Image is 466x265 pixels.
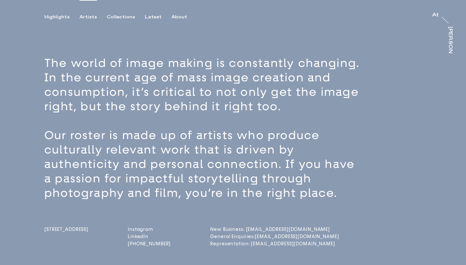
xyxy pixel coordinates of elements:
[432,12,439,19] a: At
[44,227,88,232] span: [STREET_ADDRESS]
[210,241,262,247] a: Representation: [EMAIL_ADDRESS][DOMAIN_NAME]
[171,14,197,20] button: About
[44,128,365,200] p: Our roster is made up of artists who produce culturally relevant work that is driven by authentic...
[79,14,97,20] div: Artists
[44,227,88,248] a: [STREET_ADDRESS]
[128,234,171,239] a: LinkedIn
[44,14,79,20] button: Highlights
[145,14,171,20] button: Latest
[44,14,70,20] div: Highlights
[171,14,187,20] div: About
[79,14,107,20] button: Artists
[446,27,453,53] a: [PERSON_NAME]
[145,14,162,20] div: Latest
[128,241,171,247] a: [PHONE_NUMBER]
[210,227,262,232] a: New Business: [EMAIL_ADDRESS][DOMAIN_NAME]
[44,56,365,114] p: The world of image making is constantly changing. In the current age of mass image creation and c...
[128,227,171,232] a: Instagram
[107,14,145,20] button: Collections
[448,27,453,77] div: [PERSON_NAME]
[210,234,262,239] a: General Enquiries:[EMAIL_ADDRESS][DOMAIN_NAME]
[107,14,135,20] div: Collections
